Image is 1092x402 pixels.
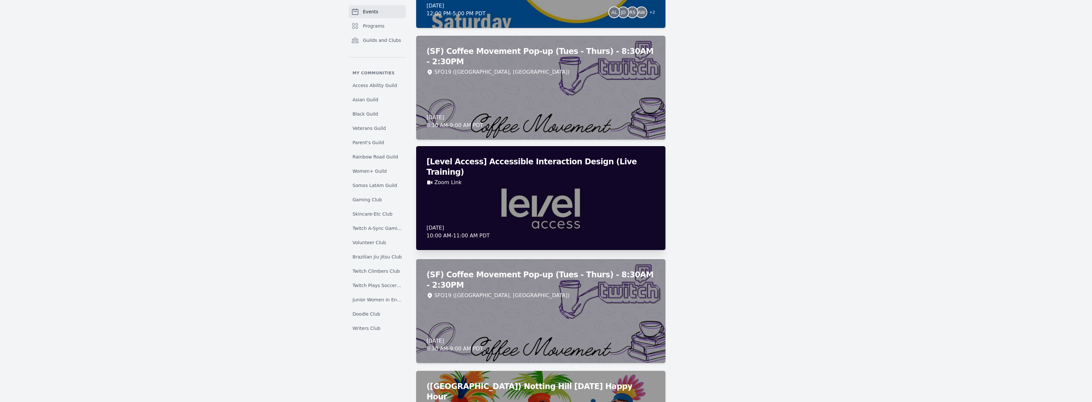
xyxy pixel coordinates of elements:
[349,94,406,106] a: Asian Guild
[363,37,401,44] span: Guilds and Clubs
[434,179,462,186] a: Zoom Link
[349,122,406,134] a: Veterans Guild
[434,68,569,76] div: SFO19 ([GEOGRAPHIC_DATA], [GEOGRAPHIC_DATA])
[349,151,406,163] a: Rainbow Road Guild
[349,251,406,263] a: Brazilian Jiu Jitsu Club
[353,96,378,103] span: Asian Guild
[621,10,626,15] span: JD
[353,325,380,332] span: Writers Club
[353,211,392,217] span: Skincare-Etc Club
[353,154,398,160] span: Rainbow Road Guild
[353,82,397,89] span: Access Ability Guild
[353,239,386,246] span: Volunteer Club
[612,10,617,15] span: AL
[349,237,406,248] a: Volunteer Club
[353,311,380,317] span: Doodle Club
[638,10,645,15] span: AW
[349,137,406,148] a: Parent's Guild
[349,280,406,291] a: Twitch Plays Soccer Club
[353,168,387,174] span: Women+ Guild
[416,259,665,363] a: (SF) Coffee Movement Pop-up (Tues - Thurs) - 8:30AM - 2:30PMSFO19 ([GEOGRAPHIC_DATA], [GEOGRAPHIC...
[363,23,384,29] span: Programs
[645,8,655,18] span: + 2
[349,180,406,191] a: Somos LatAm Guild
[363,8,378,15] span: Events
[427,381,655,402] h2: ([GEOGRAPHIC_DATA]) Notting Hill [DATE] Happy Hour
[353,125,386,132] span: Veterans Guild
[349,265,406,277] a: Twitch Climbers Club
[427,2,486,18] div: [DATE] 12:00 PM - 5:00 PM PDT
[349,194,406,206] a: Gaming Club
[416,146,665,250] a: [Level Access] Accessible Interaction Design (Live Training)Zoom Link[DATE]10:00 AM-11:00 AM PDT
[353,139,384,146] span: Parent's Guild
[353,182,397,189] span: Somos LatAm Guild
[349,294,406,306] a: Junior Women in Engineering Club
[416,36,665,140] a: (SF) Coffee Movement Pop-up (Tues - Thurs) - 8:30AM - 2:30PMSFO19 ([GEOGRAPHIC_DATA], [GEOGRAPHIC...
[427,46,655,67] h2: (SF) Coffee Movement Pop-up (Tues - Thurs) - 8:30AM - 2:30PM
[353,225,402,232] span: Twitch A-Sync Gaming (TAG) Club
[349,308,406,320] a: Doodle Club
[349,222,406,234] a: Twitch A-Sync Gaming (TAG) Club
[349,34,406,47] a: Guilds and Clubs
[353,254,402,260] span: Brazilian Jiu Jitsu Club
[427,337,483,353] div: [DATE] 8:30 AM - 9:00 AM PDT
[349,108,406,120] a: Black Guild
[349,70,406,76] p: My communities
[349,165,406,177] a: Women+ Guild
[349,80,406,91] a: Access Ability Guild
[353,296,402,303] span: Junior Women in Engineering Club
[349,5,406,18] a: Events
[349,5,406,336] nav: Sidebar
[427,157,655,177] h2: [Level Access] Accessible Interaction Design (Live Training)
[434,292,569,299] div: SFO19 ([GEOGRAPHIC_DATA], [GEOGRAPHIC_DATA])
[349,19,406,32] a: Programs
[427,270,655,290] h2: (SF) Coffee Movement Pop-up (Tues - Thurs) - 8:30AM - 2:30PM
[629,10,636,15] span: RS
[427,224,490,240] div: [DATE] 10:00 AM - 11:00 AM PDT
[353,282,402,289] span: Twitch Plays Soccer Club
[353,268,400,274] span: Twitch Climbers Club
[427,114,483,129] div: [DATE] 8:30 AM - 9:00 AM PDT
[349,208,406,220] a: Skincare-Etc Club
[353,111,378,117] span: Black Guild
[353,196,382,203] span: Gaming Club
[349,322,406,334] a: Writers Club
